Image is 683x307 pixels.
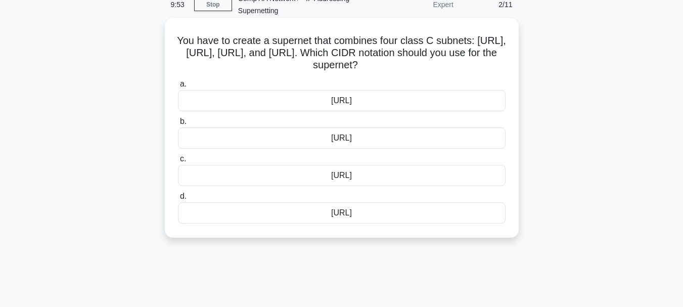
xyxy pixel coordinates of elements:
span: c. [180,154,186,163]
h5: You have to create a supernet that combines four class C subnets: [URL], [URL], [URL], and [URL].... [177,34,507,72]
span: a. [180,79,187,88]
span: d. [180,192,187,200]
div: [URL] [178,165,506,186]
div: [URL] [178,127,506,149]
div: [URL] [178,202,506,224]
span: b. [180,117,187,125]
div: [URL] [178,90,506,111]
